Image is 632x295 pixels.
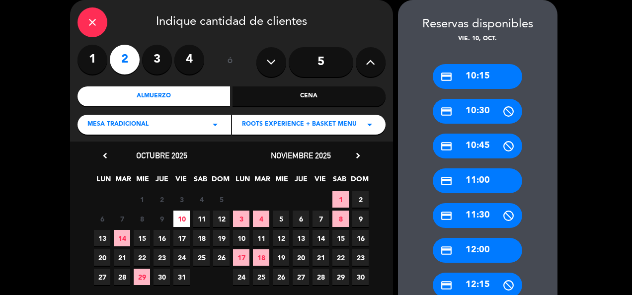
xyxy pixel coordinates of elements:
[213,211,230,227] span: 12
[86,16,98,28] i: close
[173,191,190,208] span: 3
[136,150,187,160] span: octubre 2025
[192,173,209,190] span: SAB
[78,7,386,37] div: Indique cantidad de clientes
[134,269,150,285] span: 29
[440,279,453,292] i: credit_card
[213,191,230,208] span: 5
[313,269,329,285] span: 28
[174,45,204,74] label: 4
[242,120,357,130] span: ROOTS EXPERIENCE + BASKET MENU
[78,45,107,74] label: 1
[100,150,110,161] i: chevron_left
[173,211,190,227] span: 10
[154,249,170,266] span: 23
[440,175,453,187] i: credit_card
[332,230,349,246] span: 15
[193,211,210,227] span: 11
[154,173,170,190] span: JUE
[293,173,309,190] span: JUE
[352,191,369,208] span: 2
[352,269,369,285] span: 30
[312,173,328,190] span: VIE
[134,230,150,246] span: 15
[134,173,151,190] span: MIE
[433,203,522,228] div: 11:30
[233,249,249,266] span: 17
[398,34,557,44] div: vie. 10, oct.
[433,168,522,193] div: 11:00
[233,230,249,246] span: 10
[173,249,190,266] span: 24
[154,191,170,208] span: 2
[293,269,309,285] span: 27
[433,238,522,263] div: 12:00
[433,134,522,158] div: 10:45
[78,86,231,106] div: Almuerzo
[114,211,130,227] span: 7
[352,230,369,246] span: 16
[273,230,289,246] span: 12
[173,269,190,285] span: 31
[293,230,309,246] span: 13
[173,230,190,246] span: 17
[332,191,349,208] span: 1
[313,249,329,266] span: 21
[213,249,230,266] span: 26
[154,269,170,285] span: 30
[313,230,329,246] span: 14
[433,64,522,89] div: 10:15
[352,211,369,227] span: 9
[273,211,289,227] span: 5
[193,249,210,266] span: 25
[440,71,453,83] i: credit_card
[253,249,269,266] span: 18
[271,150,331,160] span: noviembre 2025
[332,249,349,266] span: 22
[114,249,130,266] span: 21
[214,45,246,79] div: ó
[440,244,453,257] i: credit_card
[193,191,210,208] span: 4
[273,269,289,285] span: 26
[94,269,110,285] span: 27
[273,173,290,190] span: MIE
[233,269,249,285] span: 24
[433,99,522,124] div: 10:30
[440,140,453,152] i: credit_card
[331,173,348,190] span: SAB
[87,120,149,130] span: Mesa tradicional
[154,211,170,227] span: 9
[134,191,150,208] span: 1
[353,150,363,161] i: chevron_right
[254,173,270,190] span: MAR
[440,105,453,118] i: credit_card
[332,269,349,285] span: 29
[193,230,210,246] span: 18
[134,249,150,266] span: 22
[398,15,557,34] div: Reservas disponibles
[351,173,367,190] span: DOM
[253,211,269,227] span: 4
[273,249,289,266] span: 19
[233,86,386,106] div: Cena
[142,45,172,74] label: 3
[293,249,309,266] span: 20
[233,211,249,227] span: 3
[95,173,112,190] span: LUN
[313,211,329,227] span: 7
[154,230,170,246] span: 16
[110,45,140,74] label: 2
[364,119,376,131] i: arrow_drop_down
[213,230,230,246] span: 19
[440,210,453,222] i: credit_card
[352,249,369,266] span: 23
[212,173,228,190] span: DOM
[114,230,130,246] span: 14
[94,230,110,246] span: 13
[173,173,189,190] span: VIE
[134,211,150,227] span: 8
[114,269,130,285] span: 28
[94,249,110,266] span: 20
[253,230,269,246] span: 11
